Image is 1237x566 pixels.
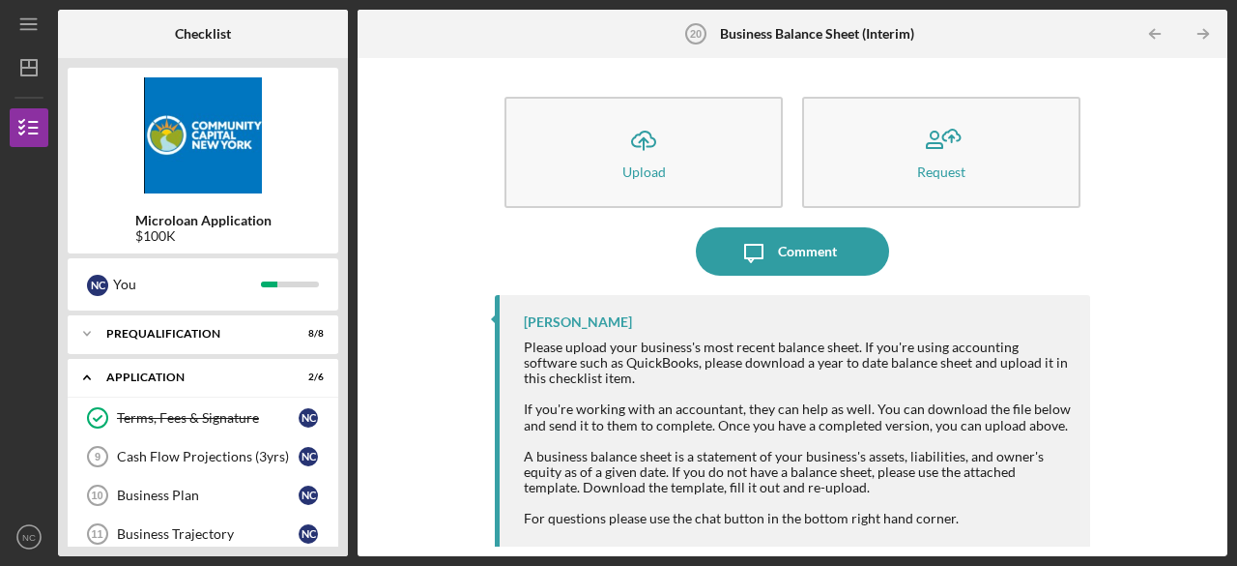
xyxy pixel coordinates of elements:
div: Upload [622,164,666,179]
div: Request [917,164,965,179]
div: 8 / 8 [289,328,324,340]
img: Product logo [68,77,338,194]
div: [PERSON_NAME] [524,314,632,330]
div: N C [299,486,318,505]
div: Application [106,372,275,383]
div: Comment [778,227,837,276]
a: 9Cash Flow Projections (3yrs)NC [77,437,329,476]
a: Terms, Fees & SignatureNC [77,399,329,437]
div: N C [87,275,108,296]
div: N C [299,408,318,428]
div: Business Trajectory [117,526,299,542]
b: Microloan Application [135,213,272,228]
tspan: 9 [95,451,101,462]
a: 11Business TrajectoryNC [77,515,329,553]
a: 10Business PlanNC [77,476,329,515]
div: Please upload your business's most recent balance sheet. If you're using accounting software such... [524,340,1071,526]
div: $100K [135,228,272,244]
div: Prequalification [106,328,275,340]
div: Business Plan [117,488,299,503]
button: Comment [696,227,889,276]
b: Business Balance Sheet (Interim) [720,26,914,42]
div: Terms, Fees & Signature [117,410,299,426]
div: Cash Flow Projections (3yrs) [117,449,299,464]
button: Request [802,97,1080,208]
tspan: 11 [91,528,102,540]
div: N C [299,524,318,544]
tspan: 20 [689,28,701,40]
button: NC [10,518,48,556]
button: Upload [504,97,783,208]
div: You [113,268,261,301]
tspan: 10 [91,490,102,501]
text: NC [22,532,36,543]
div: N C [299,447,318,466]
div: 2 / 6 [289,372,324,383]
b: Checklist [175,26,231,42]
